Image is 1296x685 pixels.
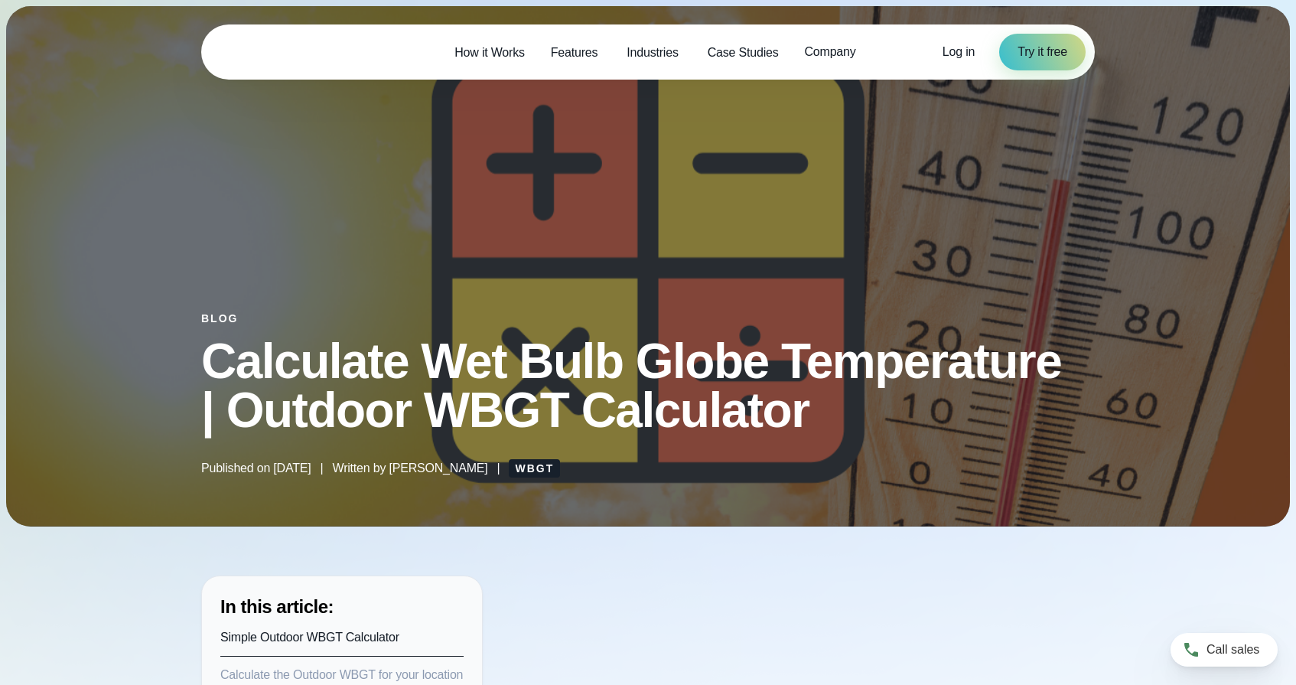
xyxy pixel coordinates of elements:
[321,459,324,478] span: |
[1171,633,1278,667] a: Call sales
[201,312,1095,325] div: Blog
[497,459,500,478] span: |
[999,34,1086,70] a: Try it free
[943,45,975,58] span: Log in
[333,459,488,478] span: Written by [PERSON_NAME]
[708,44,779,62] span: Case Studies
[804,43,855,61] span: Company
[1206,641,1259,659] span: Call sales
[220,631,399,644] a: Simple Outdoor WBGT Calculator
[201,337,1095,435] h1: Calculate Wet Bulb Globe Temperature | Outdoor WBGT Calculator
[454,44,525,62] span: How it Works
[509,459,560,478] a: WBGT
[1018,43,1067,61] span: Try it free
[201,459,311,478] span: Published on [DATE]
[695,37,792,68] a: Case Studies
[628,576,1050,639] iframe: WBGT Explained: Listen as we break down all you need to know about WBGT Video
[220,595,464,619] h3: In this article:
[943,43,975,61] a: Log in
[627,44,678,62] span: Industries
[441,37,538,68] a: How it Works
[551,44,598,62] span: Features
